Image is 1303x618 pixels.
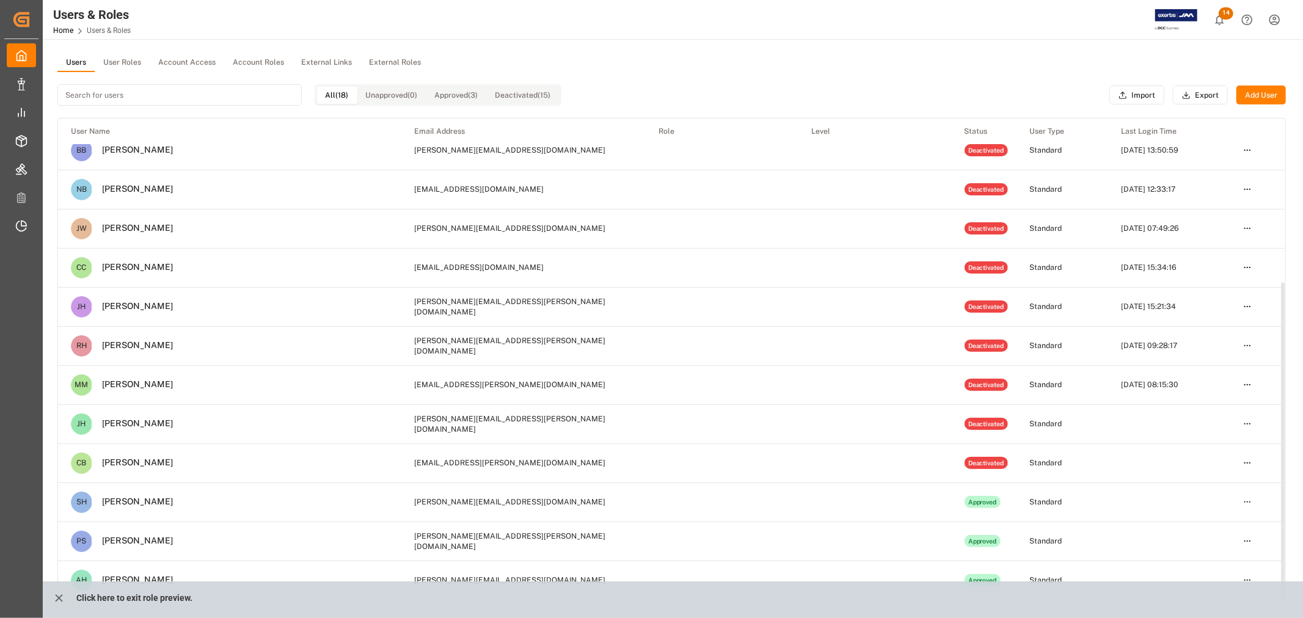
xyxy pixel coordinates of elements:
[487,87,560,104] button: Deactivated (15)
[46,586,71,609] button: close role preview
[965,183,1009,195] div: Deactivated
[57,54,95,72] button: Users
[92,575,173,586] div: [PERSON_NAME]
[402,248,646,287] td: [EMAIL_ADDRESS][DOMAIN_NAME]
[95,54,150,72] button: User Roles
[965,535,1001,547] div: Approved
[402,118,646,144] th: Email Address
[402,482,646,522] td: [PERSON_NAME][EMAIL_ADDRESS][DOMAIN_NAME]
[92,184,173,195] div: [PERSON_NAME]
[402,131,646,170] td: [PERSON_NAME][EMAIL_ADDRESS][DOMAIN_NAME]
[293,54,360,72] button: External Links
[1108,118,1230,144] th: Last Login Time
[1016,365,1108,404] td: Standard
[92,301,173,312] div: [PERSON_NAME]
[1219,7,1233,20] span: 14
[646,118,799,144] th: Role
[1016,131,1108,170] td: Standard
[402,443,646,482] td: [EMAIL_ADDRESS][PERSON_NAME][DOMAIN_NAME]
[92,536,173,547] div: [PERSON_NAME]
[402,170,646,209] td: [EMAIL_ADDRESS][DOMAIN_NAME]
[1108,365,1230,404] td: [DATE] 08:15:30
[92,457,173,468] div: [PERSON_NAME]
[1016,287,1108,326] td: Standard
[1016,404,1108,443] td: Standard
[224,54,293,72] button: Account Roles
[1016,209,1108,248] td: Standard
[1108,209,1230,248] td: [DATE] 07:49:26
[1109,85,1164,105] button: Import
[92,418,173,429] div: [PERSON_NAME]
[58,118,402,144] th: User Name
[57,84,302,106] input: Search for users
[965,574,1001,586] div: Approved
[426,87,487,104] button: Approved (3)
[1016,248,1108,287] td: Standard
[402,326,646,365] td: [PERSON_NAME][EMAIL_ADDRESS][PERSON_NAME][DOMAIN_NAME]
[1155,9,1197,31] img: Exertis%20JAM%20-%20Email%20Logo.jpg_1722504956.jpg
[53,26,73,35] a: Home
[1108,248,1230,287] td: [DATE] 15:34:16
[1016,170,1108,209] td: Standard
[53,5,131,24] div: Users & Roles
[1108,170,1230,209] td: [DATE] 12:33:17
[402,404,646,443] td: [PERSON_NAME][EMAIL_ADDRESS][PERSON_NAME][DOMAIN_NAME]
[92,379,173,390] div: [PERSON_NAME]
[1016,522,1108,561] td: Standard
[92,340,173,351] div: [PERSON_NAME]
[402,561,646,600] td: [PERSON_NAME][EMAIL_ADDRESS][DOMAIN_NAME]
[92,262,173,273] div: [PERSON_NAME]
[965,340,1009,352] div: Deactivated
[1016,561,1108,600] td: Standard
[965,300,1009,313] div: Deactivated
[1016,326,1108,365] td: Standard
[965,496,1001,508] div: Approved
[1108,326,1230,365] td: [DATE] 09:28:17
[965,418,1009,430] div: Deactivated
[402,365,646,404] td: [EMAIL_ADDRESS][PERSON_NAME][DOMAIN_NAME]
[1016,118,1108,144] th: User Type
[402,209,646,248] td: [PERSON_NAME][EMAIL_ADDRESS][DOMAIN_NAME]
[1233,6,1261,34] button: Help Center
[1108,287,1230,326] td: [DATE] 15:21:34
[92,145,173,156] div: [PERSON_NAME]
[402,522,646,561] td: [PERSON_NAME][EMAIL_ADDRESS][PERSON_NAME][DOMAIN_NAME]
[360,54,429,72] button: External Roles
[965,457,1009,469] div: Deactivated
[1016,482,1108,522] td: Standard
[317,87,357,104] button: All (18)
[76,586,192,609] p: Click here to exit role preview.
[952,118,1017,144] th: Status
[92,223,173,234] div: [PERSON_NAME]
[1108,131,1230,170] td: [DATE] 13:50:59
[1206,6,1233,34] button: show 14 new notifications
[965,144,1009,156] div: Deactivated
[150,54,224,72] button: Account Access
[965,261,1009,274] div: Deactivated
[1236,85,1286,105] button: Add User
[357,87,426,104] button: Unapproved (0)
[402,287,646,326] td: [PERSON_NAME][EMAIL_ADDRESS][PERSON_NAME][DOMAIN_NAME]
[92,496,173,507] div: [PERSON_NAME]
[965,379,1009,391] div: Deactivated
[965,222,1009,234] div: Deactivated
[799,118,952,144] th: Level
[1016,443,1108,482] td: Standard
[1173,85,1228,105] button: Export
